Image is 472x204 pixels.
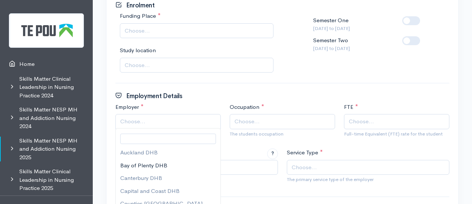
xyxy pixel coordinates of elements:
[287,148,323,157] label: Service Type
[344,130,449,138] small: Full-time Equivalent (FTE) rate for the student
[115,1,155,9] h3: Enrolment
[125,27,150,35] span: Choose...
[115,92,183,100] h3: Employment Details
[313,45,350,52] small: [DATE] to [DATE]
[116,172,220,185] li: Canterbury DHB
[9,13,84,48] img: Te Pou
[120,46,156,55] label: Study location
[116,146,220,159] li: Auckland DHB
[313,25,350,32] small: [DATE] to [DATE]
[115,103,144,111] label: Employer
[344,103,358,111] label: FTE
[349,117,374,126] span: Choose...
[125,61,150,70] span: Choose...
[120,117,145,126] span: Choose...
[120,12,161,20] label: Funding Place
[267,148,278,159] a: ?
[235,117,260,126] span: Choose...
[287,176,449,183] small: The primary service type of the employer
[313,16,350,32] div: Semester One
[313,36,350,52] div: Semester Two
[230,103,264,111] label: Occupation
[271,150,274,157] b: ?
[116,185,220,198] li: Capital and Coast DHB
[230,130,335,138] small: The students occupation
[292,163,317,172] span: Choose...
[116,159,220,172] li: Bay of Plenty DHB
